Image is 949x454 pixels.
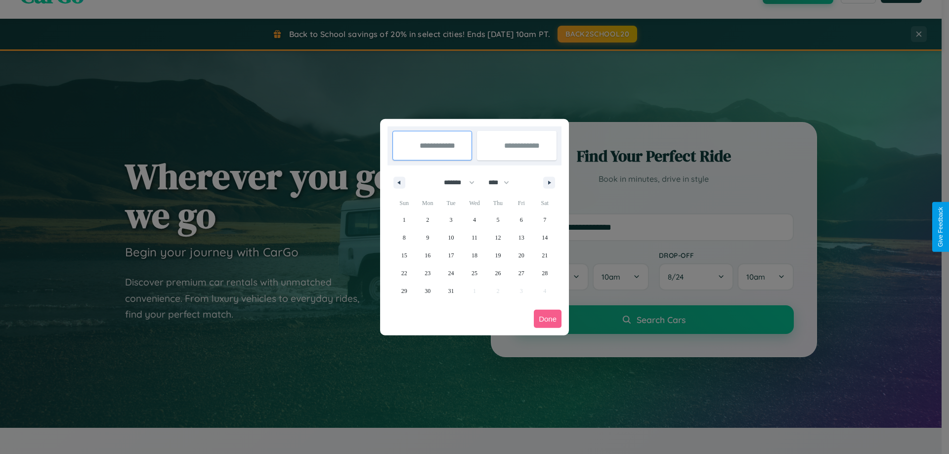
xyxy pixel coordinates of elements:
[542,247,548,264] span: 21
[439,229,463,247] button: 10
[392,211,416,229] button: 1
[486,229,510,247] button: 12
[392,247,416,264] button: 15
[403,229,406,247] span: 8
[472,247,477,264] span: 18
[533,247,557,264] button: 21
[425,282,431,300] span: 30
[463,229,486,247] button: 11
[496,211,499,229] span: 5
[392,282,416,300] button: 29
[518,264,524,282] span: 27
[401,247,407,264] span: 15
[510,264,533,282] button: 27
[486,195,510,211] span: Thu
[416,195,439,211] span: Mon
[495,229,501,247] span: 12
[520,211,523,229] span: 6
[495,264,501,282] span: 26
[425,264,431,282] span: 23
[416,211,439,229] button: 2
[542,264,548,282] span: 28
[401,264,407,282] span: 22
[450,211,453,229] span: 3
[510,229,533,247] button: 13
[463,195,486,211] span: Wed
[392,229,416,247] button: 8
[937,207,944,247] div: Give Feedback
[416,229,439,247] button: 9
[486,247,510,264] button: 19
[448,229,454,247] span: 10
[439,264,463,282] button: 24
[473,211,476,229] span: 4
[533,264,557,282] button: 28
[392,264,416,282] button: 22
[426,229,429,247] span: 9
[448,247,454,264] span: 17
[472,264,477,282] span: 25
[416,282,439,300] button: 30
[472,229,477,247] span: 11
[448,282,454,300] span: 31
[533,229,557,247] button: 14
[439,195,463,211] span: Tue
[543,211,546,229] span: 7
[463,211,486,229] button: 4
[425,247,431,264] span: 16
[542,229,548,247] span: 14
[518,247,524,264] span: 20
[392,195,416,211] span: Sun
[416,247,439,264] button: 16
[533,211,557,229] button: 7
[510,195,533,211] span: Fri
[486,264,510,282] button: 26
[448,264,454,282] span: 24
[510,247,533,264] button: 20
[463,247,486,264] button: 18
[510,211,533,229] button: 6
[495,247,501,264] span: 19
[439,211,463,229] button: 3
[486,211,510,229] button: 5
[403,211,406,229] span: 1
[416,264,439,282] button: 23
[401,282,407,300] span: 29
[534,310,561,328] button: Done
[426,211,429,229] span: 2
[439,282,463,300] button: 31
[463,264,486,282] button: 25
[518,229,524,247] span: 13
[533,195,557,211] span: Sat
[439,247,463,264] button: 17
